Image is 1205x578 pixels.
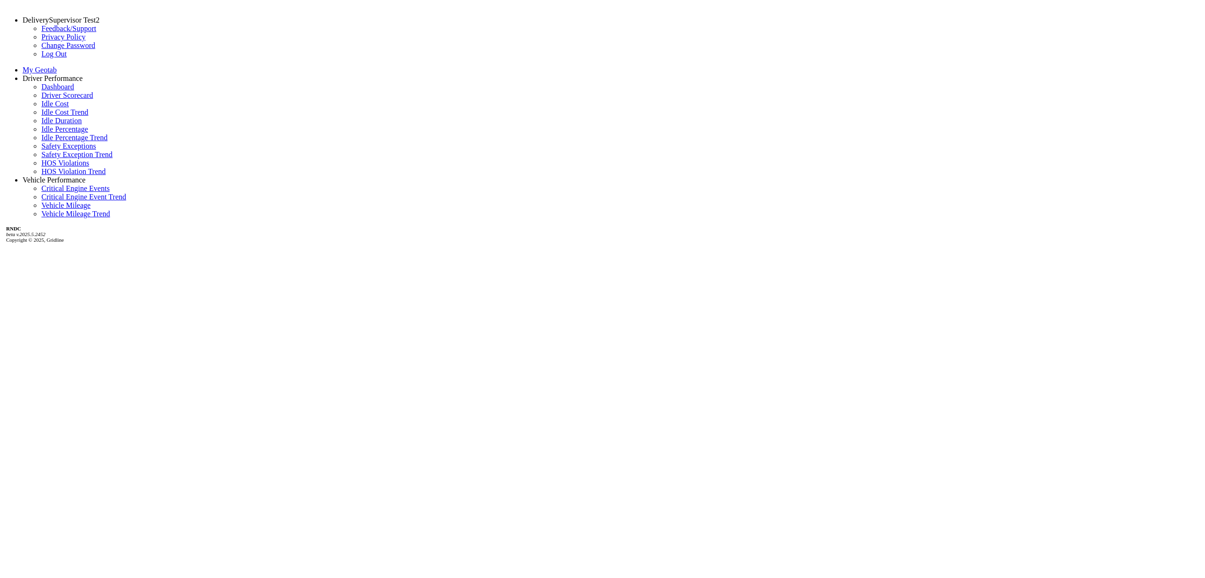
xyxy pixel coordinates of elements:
[41,108,88,116] a: Idle Cost Trend
[41,184,110,192] a: Critical Engine Events
[23,66,56,74] a: My Geotab
[41,142,96,150] a: Safety Exceptions
[41,83,74,91] a: Dashboard
[41,134,107,142] a: Idle Percentage Trend
[23,74,83,82] a: Driver Performance
[23,176,86,184] a: Vehicle Performance
[41,210,110,218] a: Vehicle Mileage Trend
[41,33,86,41] a: Privacy Policy
[41,41,95,49] a: Change Password
[41,125,88,133] a: Idle Percentage
[41,117,82,125] a: Idle Duration
[41,100,69,108] a: Idle Cost
[23,16,99,24] a: DeliverySupervisor Test2
[6,231,46,237] i: beta v.2025.5.2452
[6,226,1201,243] div: Copyright © 2025, Gridline
[41,24,96,32] a: Feedback/Support
[41,201,90,209] a: Vehicle Mileage
[41,193,126,201] a: Critical Engine Event Trend
[41,150,112,158] a: Safety Exception Trend
[41,50,67,58] a: Log Out
[41,91,93,99] a: Driver Scorecard
[6,226,21,231] b: RNDC
[41,167,106,175] a: HOS Violation Trend
[41,159,89,167] a: HOS Violations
